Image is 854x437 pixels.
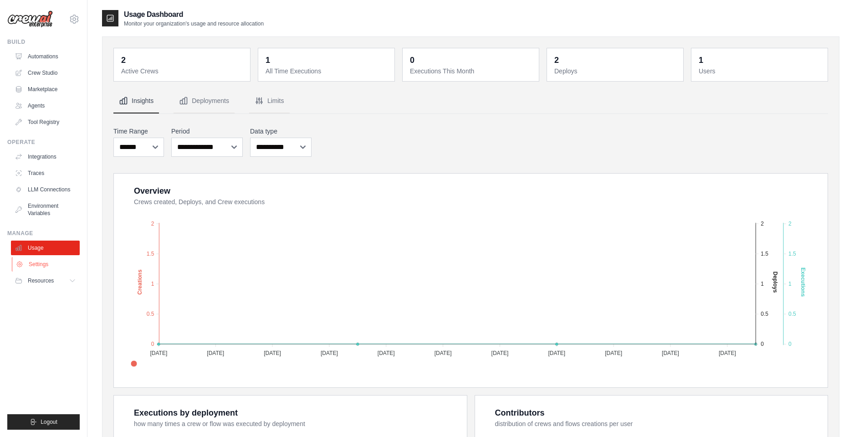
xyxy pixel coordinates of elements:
[124,20,264,27] p: Monitor your organization's usage and resource allocation
[134,197,817,206] dt: Crews created, Deploys, and Crew executions
[11,82,80,97] a: Marketplace
[207,350,224,356] tspan: [DATE]
[151,281,154,287] tspan: 1
[788,311,796,317] tspan: 0.5
[11,166,80,180] a: Traces
[7,230,80,237] div: Manage
[137,269,143,295] text: Creations
[174,89,235,113] button: Deployments
[800,267,806,297] text: Executions
[113,89,159,113] button: Insights
[761,281,764,287] tspan: 1
[12,257,81,272] a: Settings
[7,38,80,46] div: Build
[151,341,154,347] tspan: 0
[134,406,238,419] div: Executions by deployment
[28,277,54,284] span: Resources
[699,67,822,76] dt: Users
[435,350,452,356] tspan: [DATE]
[7,139,80,146] div: Operate
[147,311,154,317] tspan: 0.5
[7,414,80,430] button: Logout
[605,350,622,356] tspan: [DATE]
[788,251,796,257] tspan: 1.5
[113,89,828,113] nav: Tabs
[113,127,164,136] label: Time Range
[121,67,245,76] dt: Active Crews
[788,221,792,227] tspan: 2
[548,350,565,356] tspan: [DATE]
[266,67,389,76] dt: All Time Executions
[761,221,764,227] tspan: 2
[554,54,559,67] div: 2
[121,54,126,67] div: 2
[11,115,80,129] a: Tool Registry
[134,185,170,197] div: Overview
[11,182,80,197] a: LLM Connections
[11,199,80,221] a: Environment Variables
[788,281,792,287] tspan: 1
[11,273,80,288] button: Resources
[11,241,80,255] a: Usage
[761,341,764,347] tspan: 0
[266,54,270,67] div: 1
[151,221,154,227] tspan: 2
[249,89,290,113] button: Limits
[41,418,57,426] span: Logout
[250,127,312,136] label: Data type
[150,350,167,356] tspan: [DATE]
[321,350,338,356] tspan: [DATE]
[491,350,509,356] tspan: [DATE]
[410,54,414,67] div: 0
[7,10,53,28] img: Logo
[554,67,678,76] dt: Deploys
[11,98,80,113] a: Agents
[124,9,264,20] h2: Usage Dashboard
[788,341,792,347] tspan: 0
[134,419,456,428] dt: how many times a crew or flow was executed by deployment
[11,66,80,80] a: Crew Studio
[171,127,243,136] label: Period
[699,54,703,67] div: 1
[761,311,768,317] tspan: 0.5
[495,419,817,428] dt: distribution of crews and flows creations per user
[662,350,679,356] tspan: [DATE]
[11,49,80,64] a: Automations
[11,149,80,164] a: Integrations
[495,406,545,419] div: Contributors
[719,350,736,356] tspan: [DATE]
[264,350,281,356] tspan: [DATE]
[147,251,154,257] tspan: 1.5
[410,67,533,76] dt: Executions This Month
[378,350,395,356] tspan: [DATE]
[761,251,768,257] tspan: 1.5
[772,272,778,293] text: Deploys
